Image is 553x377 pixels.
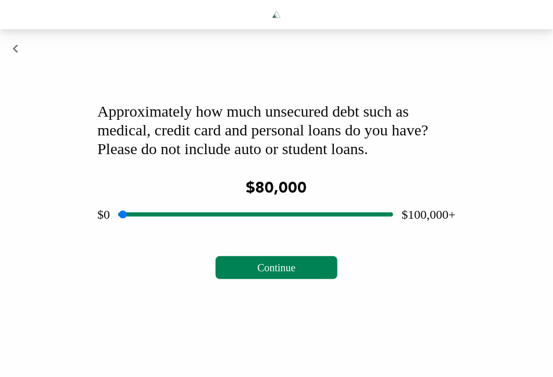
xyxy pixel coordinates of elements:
span: $100,000+ [401,208,456,221]
span: $80,000 [246,181,307,196]
img: Tryascend.com [271,9,282,21]
span: $0 [97,208,110,221]
div: Approximately how much unsecured debt such as medical, credit card and personal loans do you have... [97,102,456,158]
span: Continue [257,262,295,273]
a: Tryascend.com [207,8,346,21]
button: Continue [216,256,337,279]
